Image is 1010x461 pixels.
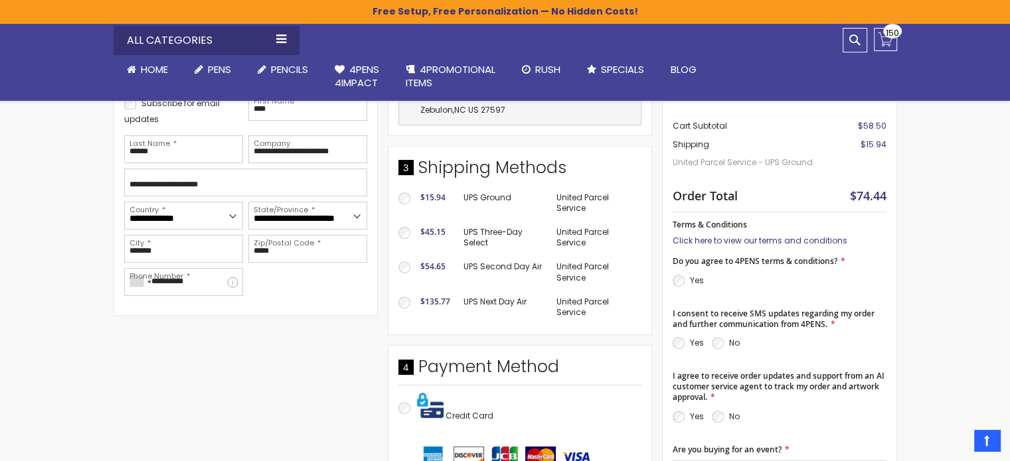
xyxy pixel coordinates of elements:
[671,62,697,76] span: Blog
[673,370,884,403] span: I agree to receive order updates and support from an AI customer service agent to track my order ...
[468,104,479,115] span: US
[114,26,299,55] div: All Categories
[457,290,550,324] td: UPS Next Day Air
[673,151,827,174] span: United Parcel Service - UPS Ground
[457,186,550,220] td: UPS Ground
[406,86,634,118] div: ,
[550,220,641,255] td: United Parcel Service
[420,261,446,272] span: $54.65
[858,120,886,131] span: $58.50
[271,62,308,76] span: Pencils
[550,255,641,289] td: United Parcel Service
[535,62,560,76] span: Rush
[673,219,747,230] span: Terms & Conditions
[673,186,738,204] strong: Order Total
[481,104,505,115] span: 27597
[850,188,886,204] span: $74.44
[417,392,444,419] img: Pay with credit card
[974,430,1000,451] a: Top
[398,356,641,385] div: Payment Method
[457,220,550,255] td: UPS Three-Day Select
[420,192,446,203] span: $15.94
[673,139,709,150] span: Shipping
[673,117,827,136] th: Cart Subtotal
[124,98,220,125] span: Subscribe for email updates
[335,62,379,90] span: 4Pens 4impact
[454,104,466,115] span: NC
[114,55,181,84] a: Home
[729,411,740,422] label: No
[690,411,704,422] label: Yes
[601,62,644,76] span: Specials
[420,296,450,307] span: $135.77
[321,55,392,98] a: 4Pens4impact
[141,62,168,76] span: Home
[874,28,897,51] a: 150
[181,55,244,84] a: Pens
[244,55,321,84] a: Pencils
[406,62,495,90] span: 4PROMOTIONAL ITEMS
[550,186,641,220] td: United Parcel Service
[673,308,875,330] span: I consent to receive SMS updates regarding my order and further communication from 4PENS.
[208,62,231,76] span: Pens
[392,55,509,98] a: 4PROMOTIONALITEMS
[420,226,446,237] span: $45.15
[690,275,704,286] label: Yes
[550,290,641,324] td: United Parcel Service
[673,444,782,455] span: Are you buying for an event?
[729,337,740,348] label: No
[861,139,886,150] span: $15.94
[457,255,550,289] td: UPS Second Day Air
[509,55,574,84] a: Rush
[574,55,657,84] a: Specials
[420,104,453,115] span: Zebulon
[886,27,899,39] span: 150
[673,255,837,267] span: Do you agree to 4PENS terms & conditions?
[673,235,847,246] a: Click here to view our terms and conditions
[398,157,641,186] div: Shipping Methods
[690,337,704,348] label: Yes
[446,410,493,421] span: Credit Card
[657,55,710,84] a: Blog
